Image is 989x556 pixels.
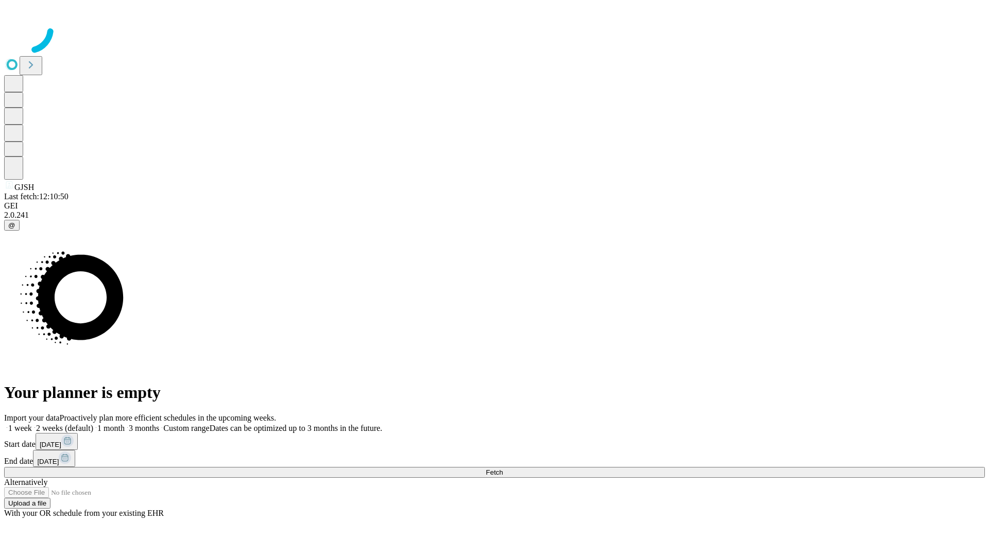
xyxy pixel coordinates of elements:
[40,441,61,448] span: [DATE]
[129,424,159,432] span: 3 months
[4,211,985,220] div: 2.0.241
[14,183,34,192] span: GJSH
[4,509,164,517] span: With your OR schedule from your existing EHR
[4,383,985,402] h1: Your planner is empty
[4,478,47,486] span: Alternatively
[36,433,78,450] button: [DATE]
[60,413,276,422] span: Proactively plan more efficient schedules in the upcoming weeks.
[33,450,75,467] button: [DATE]
[4,201,985,211] div: GEI
[4,413,60,422] span: Import your data
[4,220,20,231] button: @
[4,498,50,509] button: Upload a file
[37,458,59,465] span: [DATE]
[163,424,209,432] span: Custom range
[4,467,985,478] button: Fetch
[486,468,503,476] span: Fetch
[97,424,125,432] span: 1 month
[8,221,15,229] span: @
[4,433,985,450] div: Start date
[4,192,69,201] span: Last fetch: 12:10:50
[4,450,985,467] div: End date
[36,424,93,432] span: 2 weeks (default)
[210,424,382,432] span: Dates can be optimized up to 3 months in the future.
[8,424,32,432] span: 1 week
